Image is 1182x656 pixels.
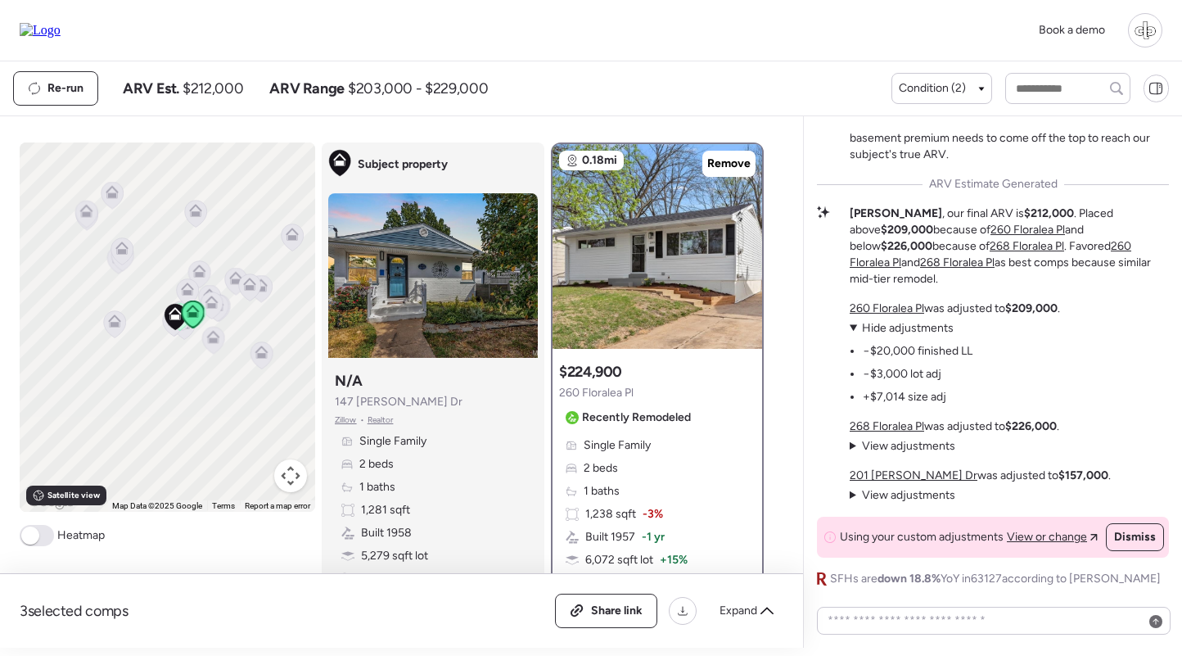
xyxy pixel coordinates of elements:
a: 268 Floralea Pl [990,239,1064,253]
strong: $226,000 [1005,419,1057,433]
span: 1 baths [584,483,620,500]
span: 5,279 sqft lot [361,548,428,564]
strong: $212,000 [1024,206,1074,220]
span: • [360,414,364,427]
span: + 15% [660,552,688,568]
summary: View adjustments [850,487,955,504]
strong: $209,000 [1005,301,1058,315]
span: Using your custom adjustments [840,529,1004,545]
p: , our final ARV is . Placed above because of and below because of . Favored and as best comps bec... [850,206,1169,287]
summary: Hide adjustments [850,320,972,337]
span: ARV Range [269,79,345,98]
span: -3% [643,506,663,523]
span: 3 selected comps [20,601,129,621]
span: Map Data ©2025 Google [112,501,202,510]
strong: $157,000 [1058,468,1108,482]
a: Report a map error [245,501,310,510]
a: 268 Floralea Pl [920,256,995,269]
strong: $209,000 [881,223,933,237]
span: Frame [361,571,394,587]
span: $212,000 [183,79,243,98]
a: View or change [1007,529,1098,545]
a: Terms (opens in new tab) [212,501,235,510]
span: Realtor [368,414,394,427]
span: Built 1958 [361,525,412,541]
span: 260 Floralea Pl [559,385,634,401]
span: Dismiss [1114,529,1156,545]
span: Subject property [358,156,448,173]
span: 1,238 sqft [585,506,636,523]
li: −$3,000 lot adj [863,366,941,382]
p: was adjusted to . [850,418,1059,435]
button: Map camera controls [274,459,307,492]
span: View or change [1007,529,1087,545]
span: SFHs are YoY in 63127 according to [PERSON_NAME] [830,571,1161,587]
span: -1 yr [642,529,665,545]
span: Built 1957 [585,529,635,545]
span: 6,072 sqft lot [585,552,653,568]
span: ARV Est. [123,79,179,98]
span: $203,000 - $229,000 [348,79,488,98]
span: Re-run [47,80,83,97]
span: ARV Estimate Generated [929,176,1058,192]
strong: [PERSON_NAME] [850,206,942,220]
strong: $226,000 [881,239,932,253]
span: Zillow [335,414,357,427]
span: Satellite view [47,489,100,502]
a: 201 [PERSON_NAME] Dr [850,468,977,482]
span: View adjustments [862,439,955,453]
span: 0.18mi [582,152,617,169]
span: 2 beds [584,460,618,477]
h3: $224,900 [559,362,622,382]
li: −$20,000 finished LL [863,343,972,360]
span: down 18.8% [877,572,941,586]
span: 147 [PERSON_NAME] Dr [335,394,462,410]
span: 1 baths [359,479,395,495]
li: +$7,014 size adj [863,389,946,405]
span: Heatmap [57,527,105,544]
span: Expand [720,603,757,619]
span: 1,281 sqft [361,502,410,518]
span: Condition (2) [899,80,966,97]
span: 2 beds [359,456,394,473]
a: 268 Floralea Pl [850,419,924,433]
span: Share link [591,603,643,619]
span: Single Family [584,437,651,454]
img: Logo [20,23,61,38]
span: Hide adjustments [862,321,954,335]
img: Google [24,491,78,512]
a: 260 Floralea Pl [850,301,924,315]
span: Book a demo [1039,23,1105,37]
a: Open this area in Google Maps (opens a new window) [24,491,78,512]
h3: N/A [335,371,363,391]
span: View adjustments [862,488,955,502]
span: Remove [707,156,751,172]
p: was adjusted to . [850,468,1111,484]
span: Single Family [359,433,426,450]
span: Recently Remodeled [582,409,691,426]
p: was adjusted to . [850,301,1060,317]
a: 260 Floralea Pl [990,223,1065,237]
summary: View adjustments [850,438,955,455]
